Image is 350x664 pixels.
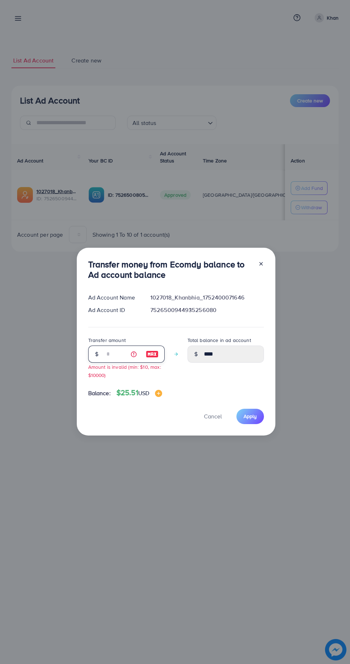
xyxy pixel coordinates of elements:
[236,409,264,424] button: Apply
[88,363,161,378] small: Amount is invalid (min: $10, max: $10000)
[146,350,159,358] img: image
[204,412,222,420] span: Cancel
[88,389,111,397] span: Balance:
[138,389,149,397] span: USD
[88,259,252,280] h3: Transfer money from Ecomdy balance to Ad account balance
[116,388,162,397] h4: $25.51
[88,337,126,344] label: Transfer amount
[195,409,231,424] button: Cancel
[145,293,269,302] div: 1027018_Khanbhia_1752400071646
[82,306,145,314] div: Ad Account ID
[145,306,269,314] div: 7526500944935256080
[82,293,145,302] div: Ad Account Name
[244,413,257,420] span: Apply
[187,337,251,344] label: Total balance in ad account
[155,390,162,397] img: image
